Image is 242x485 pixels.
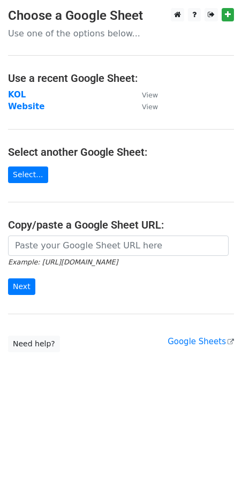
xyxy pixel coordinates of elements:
[8,336,60,352] a: Need help?
[8,28,234,39] p: Use one of the options below...
[8,166,48,183] a: Select...
[142,91,158,99] small: View
[8,72,234,85] h4: Use a recent Google Sheet:
[131,102,158,111] a: View
[8,102,44,111] a: Website
[8,8,234,24] h3: Choose a Google Sheet
[168,337,234,346] a: Google Sheets
[8,236,229,256] input: Paste your Google Sheet URL here
[8,146,234,158] h4: Select another Google Sheet:
[131,90,158,100] a: View
[8,218,234,231] h4: Copy/paste a Google Sheet URL:
[8,90,26,100] a: KOL
[8,258,118,266] small: Example: [URL][DOMAIN_NAME]
[142,103,158,111] small: View
[188,434,242,485] iframe: Chat Widget
[8,278,35,295] input: Next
